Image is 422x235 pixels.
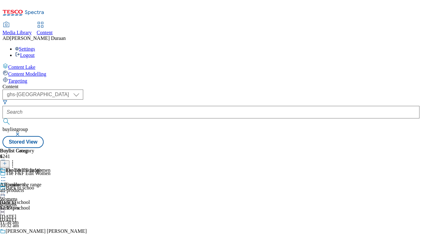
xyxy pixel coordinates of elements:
[3,63,419,70] a: Content Lake
[3,36,10,41] span: AD
[10,36,66,41] span: [PERSON_NAME] Duraan
[3,30,32,35] span: Media Library
[15,46,35,52] a: Settings
[3,106,419,118] input: Search
[3,22,32,36] a: Media Library
[8,64,35,70] span: Content Lake
[37,30,53,35] span: Content
[15,52,35,58] a: Logout
[3,84,419,90] div: Content
[3,136,44,148] button: Stored View
[6,228,87,234] div: [PERSON_NAME] [PERSON_NAME]
[8,78,27,84] span: Targeting
[3,100,8,105] svg: Search Filters
[3,77,419,84] a: Targeting
[3,127,28,132] span: buylistgroup
[8,71,46,77] span: Content Modelling
[3,70,419,77] a: Content Modelling
[37,22,53,36] a: Content
[6,167,51,173] div: The F&F Edit Women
